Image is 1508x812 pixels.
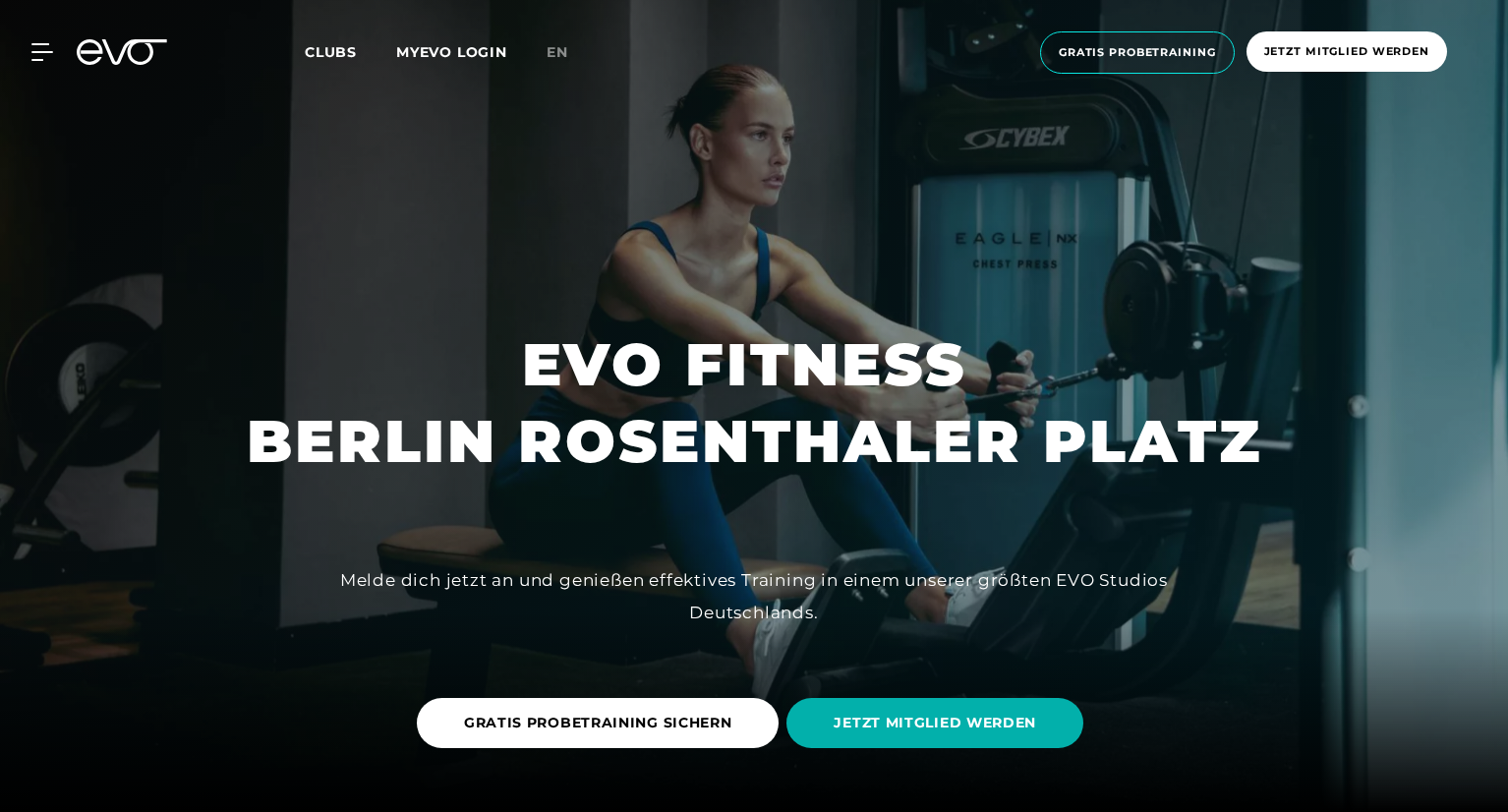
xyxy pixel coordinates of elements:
[417,683,787,763] a: GRATIS PROBETRAINING SICHERN
[1034,31,1241,74] a: Gratis Probetraining
[305,42,396,61] a: Clubs
[834,713,1036,733] span: JETZT MITGLIED WERDEN
[1241,31,1453,74] a: Jetzt Mitglied werden
[547,43,568,61] span: en
[312,564,1196,628] div: Melde dich jetzt an und genießen effektives Training in einem unserer größten EVO Studios Deutsch...
[547,41,592,64] a: en
[305,43,357,61] span: Clubs
[1059,44,1216,61] span: Gratis Probetraining
[1264,43,1429,60] span: Jetzt Mitglied werden
[396,43,507,61] a: MYEVO LOGIN
[247,326,1262,480] h1: EVO FITNESS BERLIN ROSENTHALER PLATZ
[786,683,1091,763] a: JETZT MITGLIED WERDEN
[464,713,732,733] span: GRATIS PROBETRAINING SICHERN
